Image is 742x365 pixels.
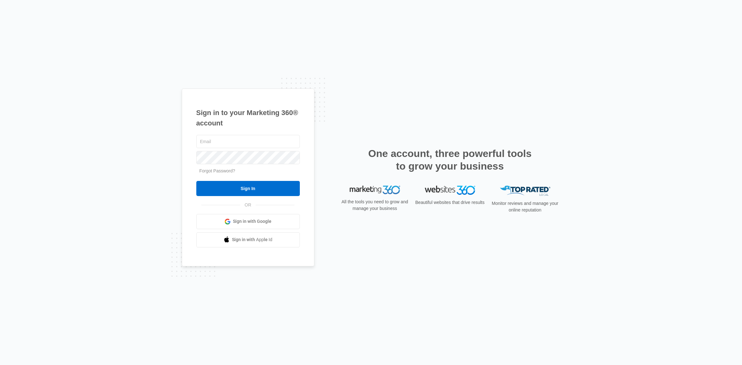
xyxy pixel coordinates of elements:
[232,236,272,243] span: Sign in with Apple Id
[240,202,256,208] span: OR
[340,199,410,212] p: All the tools you need to grow and manage your business
[199,168,235,173] a: Forgot Password?
[196,232,300,247] a: Sign in with Apple Id
[196,181,300,196] input: Sign In
[415,199,485,206] p: Beautiful websites that drive results
[490,200,561,213] p: Monitor reviews and manage your online reputation
[350,186,400,194] img: Marketing 360
[233,218,271,225] span: Sign in with Google
[196,107,300,128] h1: Sign in to your Marketing 360® account
[425,186,475,195] img: Websites 360
[196,135,300,148] input: Email
[366,147,534,172] h2: One account, three powerful tools to grow your business
[196,214,300,229] a: Sign in with Google
[500,186,550,196] img: Top Rated Local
